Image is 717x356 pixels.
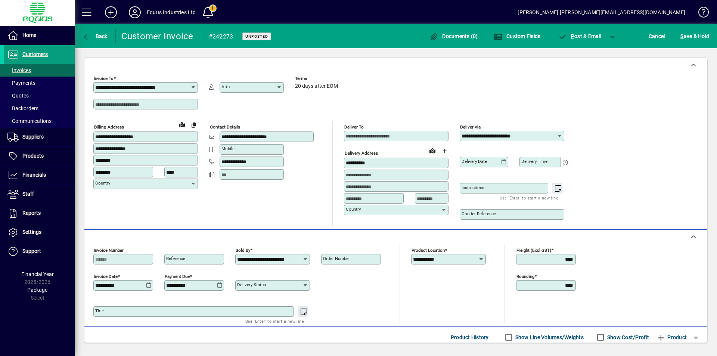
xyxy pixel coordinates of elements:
span: 20 days after EOM [295,83,338,89]
app-page-header-button: Back [75,30,116,43]
span: Financials [22,172,46,178]
mat-label: Invoice date [94,274,118,279]
span: Financial Year [21,271,54,277]
mat-label: Country [346,207,361,212]
div: #242273 [209,31,233,43]
a: Staff [4,185,75,204]
mat-label: Deliver via [460,124,481,130]
span: Support [22,248,41,254]
span: Custom Fields [494,33,541,39]
mat-label: Payment due [165,274,190,279]
button: Save & Hold [679,30,711,43]
mat-label: Delivery status [237,282,266,287]
button: Documents (0) [428,30,480,43]
mat-label: Attn [221,84,230,89]
button: Profile [123,6,147,19]
span: Products [22,153,44,159]
span: Payments [7,80,35,86]
span: Reports [22,210,41,216]
button: Product History [448,331,492,344]
mat-label: Deliver To [344,124,364,130]
a: Knowledge Base [693,1,708,26]
span: Home [22,32,36,38]
a: Settings [4,223,75,242]
span: Quotes [7,93,29,99]
a: Reports [4,204,75,223]
a: View on map [426,145,438,157]
a: Financials [4,166,75,185]
span: Staff [22,191,34,197]
a: Payments [4,77,75,89]
span: Back [83,33,108,39]
button: Custom Fields [492,30,543,43]
button: Cancel [647,30,667,43]
mat-label: Country [95,180,110,186]
a: Communications [4,115,75,127]
mat-label: Order number [323,256,350,261]
span: Invoices [7,67,31,73]
label: Show Line Volumes/Weights [514,334,584,341]
mat-label: Invoice number [94,248,124,253]
a: Quotes [4,89,75,102]
mat-label: Sold by [236,248,250,253]
a: Suppliers [4,128,75,146]
mat-label: Title [95,308,104,313]
a: Products [4,147,75,165]
span: S [680,33,683,39]
a: Backorders [4,102,75,115]
span: P [571,33,574,39]
button: Copy to Delivery address [188,119,200,131]
button: Choose address [438,145,450,157]
span: Backorders [7,105,38,111]
span: Settings [22,229,41,235]
button: Product [653,331,690,344]
div: Customer Invoice [121,30,193,42]
span: Suppliers [22,134,44,140]
mat-label: Mobile [221,146,235,151]
span: Communications [7,118,52,124]
span: Product [657,331,687,343]
mat-label: Freight (excl GST) [516,248,551,253]
a: Support [4,242,75,261]
span: Documents (0) [429,33,478,39]
div: [PERSON_NAME] [PERSON_NAME][EMAIL_ADDRESS][DOMAIN_NAME] [518,6,685,18]
mat-label: Delivery date [462,159,487,164]
span: Cancel [649,30,665,42]
span: ost & Email [558,33,601,39]
button: Back [81,30,109,43]
span: Unposted [245,34,268,39]
a: Invoices [4,64,75,77]
mat-label: Delivery time [521,159,547,164]
div: Equus Industries Ltd [147,6,196,18]
mat-hint: Use 'Enter' to start a new line [245,317,304,325]
span: Product History [451,331,489,343]
a: View on map [176,118,188,130]
span: ave & Hold [680,30,709,42]
mat-label: Rounding [516,274,534,279]
span: Customers [22,51,48,57]
mat-label: Invoice To [94,76,114,81]
button: Post & Email [554,30,605,43]
mat-hint: Use 'Enter' to start a new line [500,194,558,202]
span: Terms [295,76,340,81]
mat-label: Courier Reference [462,211,496,216]
span: Package [27,287,47,293]
mat-label: Instructions [462,185,484,190]
button: Add [99,6,123,19]
mat-label: Product location [412,248,445,253]
a: Home [4,26,75,45]
mat-label: Reference [166,256,185,261]
label: Show Cost/Profit [606,334,649,341]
